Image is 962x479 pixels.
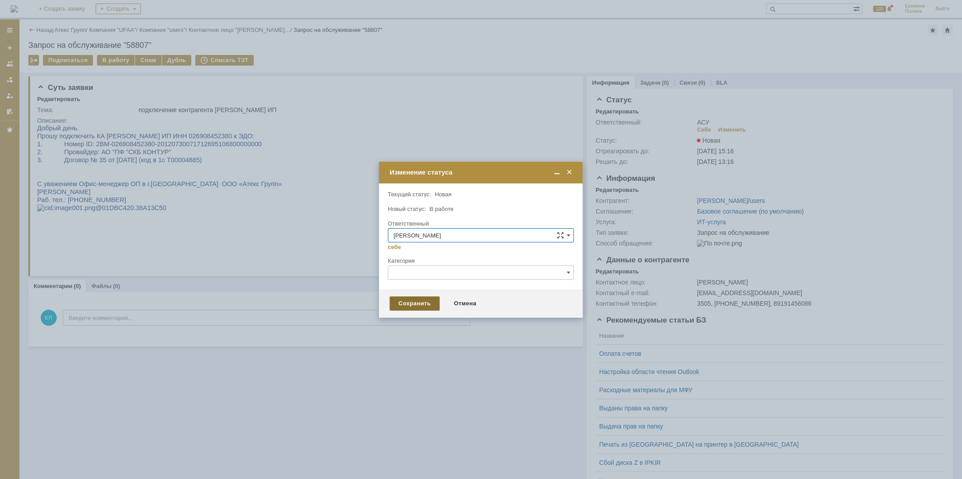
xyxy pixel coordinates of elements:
span: Закрыть [565,168,574,176]
span: Сложная форма [557,232,564,239]
label: Текущий статус: [388,191,431,198]
span: Свернуть (Ctrl + M) [552,168,561,176]
div: Категория [388,258,572,264]
div: Ответственный [388,221,572,226]
label: Новый статус: [388,206,426,212]
span: В работе [429,206,453,212]
div: Изменение статуса [390,168,574,176]
a: себе [388,244,401,251]
span: Новая [435,191,452,198]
